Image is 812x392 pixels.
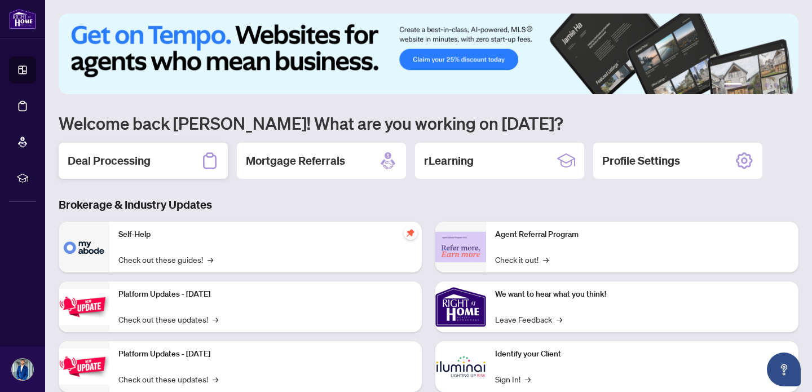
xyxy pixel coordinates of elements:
button: 6 [783,83,787,87]
h2: Deal Processing [68,153,151,169]
img: Platform Updates - July 21, 2025 [59,289,109,324]
h2: Profile Settings [602,153,680,169]
img: Agent Referral Program [435,232,486,263]
span: pushpin [404,226,417,240]
button: 1 [724,83,742,87]
img: Profile Icon [12,359,33,380]
img: Self-Help [59,222,109,272]
a: Sign In!→ [495,373,531,385]
p: Identify your Client [495,348,789,360]
a: Check it out!→ [495,253,549,266]
a: Leave Feedback→ [495,313,562,325]
button: 2 [747,83,751,87]
img: Identify your Client [435,341,486,392]
span: → [208,253,213,266]
button: 3 [756,83,760,87]
span: → [213,373,218,385]
p: Platform Updates - [DATE] [118,348,413,360]
img: logo [9,8,36,29]
p: Platform Updates - [DATE] [118,288,413,301]
button: 5 [774,83,778,87]
a: Check out these guides!→ [118,253,213,266]
span: → [543,253,549,266]
button: 4 [765,83,769,87]
p: We want to hear what you think! [495,288,789,301]
a: Check out these updates!→ [118,313,218,325]
h1: Welcome back [PERSON_NAME]! What are you working on [DATE]? [59,112,798,134]
p: Self-Help [118,228,413,241]
h2: Mortgage Referrals [246,153,345,169]
h2: rLearning [424,153,474,169]
h3: Brokerage & Industry Updates [59,197,798,213]
p: Agent Referral Program [495,228,789,241]
img: We want to hear what you think! [435,281,486,332]
img: Platform Updates - July 8, 2025 [59,349,109,384]
img: Slide 0 [59,14,798,94]
button: Open asap [767,353,801,386]
span: → [213,313,218,325]
a: Check out these updates!→ [118,373,218,385]
span: → [557,313,562,325]
span: → [525,373,531,385]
